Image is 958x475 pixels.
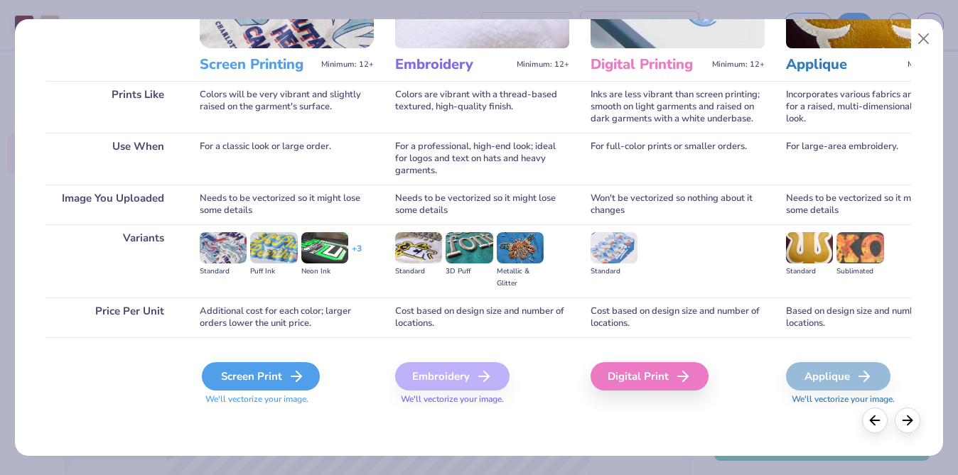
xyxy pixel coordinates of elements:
div: 3D Puff [446,266,493,278]
span: Minimum: 12+ [517,60,569,70]
div: Standard [200,266,247,278]
div: Neon Ink [301,266,348,278]
div: Prints Like [47,81,178,133]
img: Standard [591,232,637,263]
img: 3D Puff [446,232,493,263]
img: Standard [786,232,833,263]
div: Needs to be vectorized so it might lose some details [395,185,569,224]
div: For full-color prints or smaller orders. [591,133,765,185]
span: We'll vectorize your image. [200,393,374,405]
div: Image You Uploaded [47,185,178,224]
div: Applique [786,362,890,391]
span: Minimum: 12+ [321,60,374,70]
div: Variants [47,224,178,297]
div: Colors will be very vibrant and slightly raised on the garment's surface. [200,81,374,133]
img: Neon Ink [301,232,348,263]
div: Metallic & Glitter [497,266,544,290]
div: Colors are vibrant with a thread-based textured, high-quality finish. [395,81,569,133]
button: Close [910,26,937,53]
div: Cost based on design size and number of locations. [395,297,569,337]
img: Standard [395,232,442,263]
h3: Embroidery [395,55,511,74]
div: Additional cost for each color; larger orders lower the unit price. [200,297,374,337]
div: Embroidery [395,362,510,391]
div: Puff Ink [250,266,297,278]
span: Minimum: 12+ [712,60,765,70]
div: For a classic look or large order. [200,133,374,185]
div: Use When [47,133,178,185]
div: Standard [786,266,833,278]
div: Digital Print [591,362,709,391]
img: Metallic & Glitter [497,232,544,263]
div: Price Per Unit [47,297,178,337]
div: Inks are less vibrant than screen printing; smooth on light garments and raised on dark garments ... [591,81,765,133]
img: Sublimated [836,232,883,263]
div: Cost based on design size and number of locations. [591,297,765,337]
div: For a professional, high-end look; ideal for logos and text on hats and heavy garments. [395,133,569,185]
div: Screen Print [202,362,320,391]
div: Standard [395,266,442,278]
h3: Applique [786,55,902,74]
div: + 3 [352,243,362,267]
div: Standard [591,266,637,278]
img: Standard [200,232,247,263]
span: We'll vectorize your image. [395,393,569,405]
h3: Screen Printing [200,55,316,74]
div: Needs to be vectorized so it might lose some details [200,185,374,224]
div: Won't be vectorized so nothing about it changes [591,185,765,224]
img: Puff Ink [250,232,297,263]
h3: Digital Printing [591,55,706,74]
div: Sublimated [836,266,883,278]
